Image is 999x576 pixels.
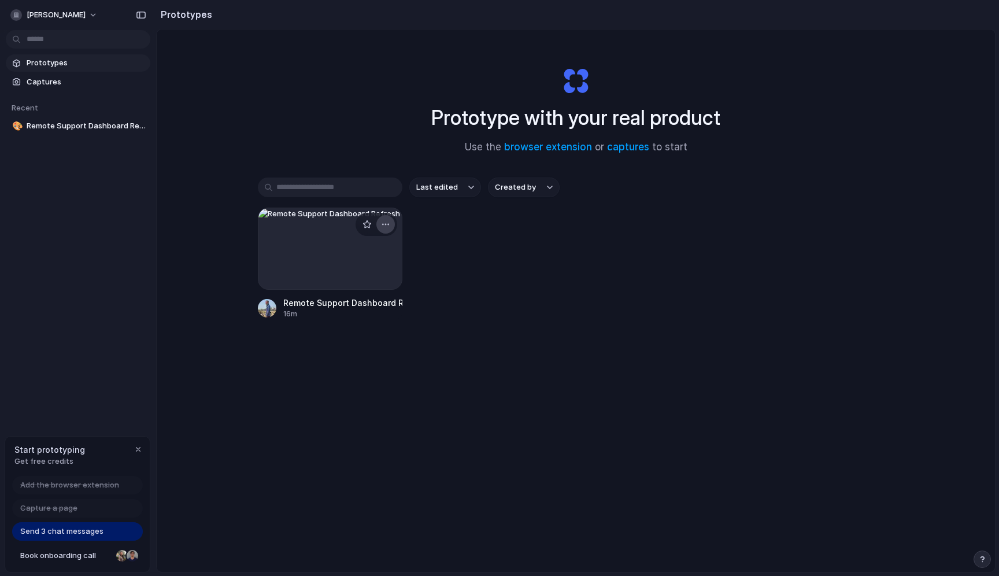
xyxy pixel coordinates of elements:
[258,208,402,319] a: Remote Support Dashboard RefreshRemote Support Dashboard Refresh16m
[504,141,592,153] a: browser extension
[27,76,146,88] span: Captures
[20,526,103,537] span: Send 3 chat messages
[14,444,85,456] span: Start prototyping
[6,6,103,24] button: [PERSON_NAME]
[431,102,720,133] h1: Prototype with your real product
[283,309,402,319] div: 16m
[6,54,150,72] a: Prototypes
[27,9,86,21] span: [PERSON_NAME]
[488,178,560,197] button: Created by
[409,178,481,197] button: Last edited
[156,8,212,21] h2: Prototypes
[10,120,22,132] button: 🎨
[416,182,458,193] span: Last edited
[12,103,38,112] span: Recent
[6,117,150,135] a: 🎨Remote Support Dashboard Refresh
[6,73,150,91] a: Captures
[20,503,77,514] span: Capture a page
[20,550,112,562] span: Book onboarding call
[607,141,649,153] a: captures
[14,456,85,467] span: Get free credits
[465,140,687,155] span: Use the or to start
[283,297,402,309] div: Remote Support Dashboard Refresh
[12,120,20,133] div: 🎨
[20,479,119,491] span: Add the browser extension
[115,549,129,563] div: Nicole Kubica
[27,120,146,132] span: Remote Support Dashboard Refresh
[125,549,139,563] div: Christian Iacullo
[27,57,146,69] span: Prototypes
[12,547,143,565] a: Book onboarding call
[495,182,536,193] span: Created by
